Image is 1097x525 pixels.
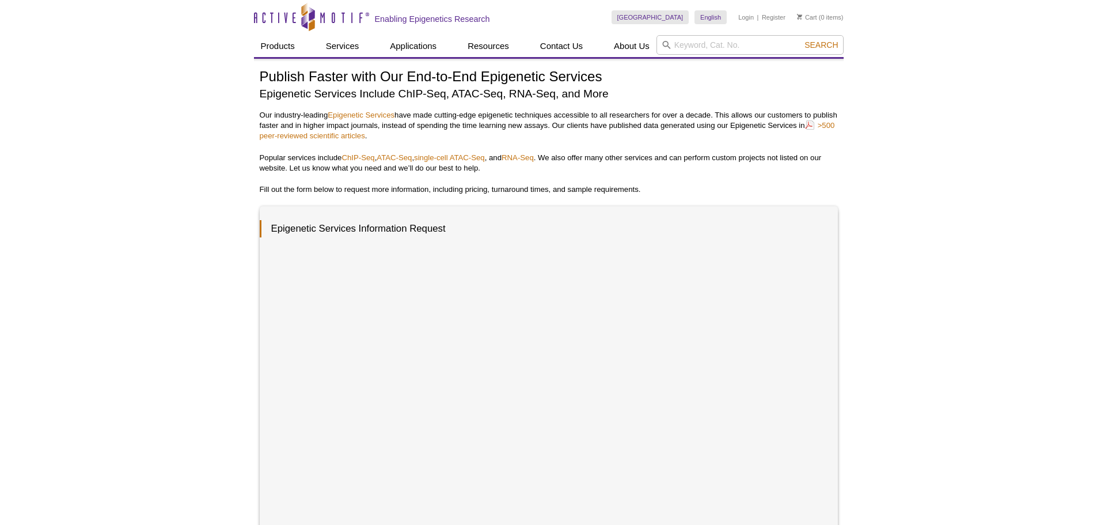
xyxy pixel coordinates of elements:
[804,40,838,50] span: Search
[260,220,826,237] h3: Epigenetic Services Information Request
[341,153,374,162] a: ChIP-Seq
[757,10,759,24] li: |
[260,184,838,195] p: Fill out the form below to request more information, including pricing, turnaround times, and sam...
[260,69,838,86] h1: Publish Faster with Our End-to-End Epigenetic Services
[375,14,490,24] h2: Enabling Epigenetics Research
[414,153,485,162] a: single-cell ATAC-Seq
[254,35,302,57] a: Products
[260,110,838,141] p: Our industry-leading have made cutting-edge epigenetic techniques accessible to all researchers f...
[607,35,656,57] a: About Us
[383,35,443,57] a: Applications
[797,14,802,20] img: Your Cart
[260,120,835,141] a: >500 peer-reviewed scientific articles
[797,13,817,21] a: Cart
[656,35,844,55] input: Keyword, Cat. No.
[377,153,412,162] a: ATAC-Seq
[260,153,838,173] p: Popular services include , , , and . We also offer many other services and can perform custom pro...
[461,35,516,57] a: Resources
[533,35,590,57] a: Contact Us
[762,13,785,21] a: Register
[328,111,394,119] a: Epigenetic Services
[694,10,727,24] a: English
[319,35,366,57] a: Services
[801,40,841,50] button: Search
[260,86,838,101] h2: Epigenetic Services Include ChIP-Seq, ATAC-Seq, RNA-Seq, and More
[612,10,689,24] a: [GEOGRAPHIC_DATA]
[797,10,844,24] li: (0 items)
[502,153,534,162] a: RNA-Seq
[738,13,754,21] a: Login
